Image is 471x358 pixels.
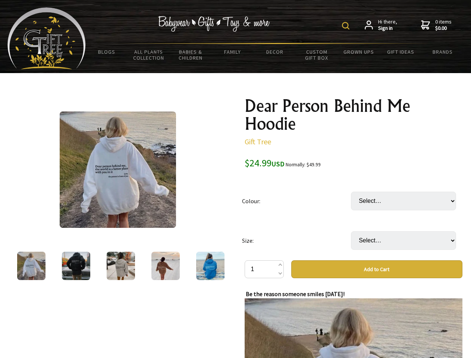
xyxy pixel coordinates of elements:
[296,44,338,66] a: Custom Gift Box
[254,44,296,60] a: Decor
[17,252,45,280] img: Dear Person Behind Me Hoodie
[337,44,380,60] a: Grown Ups
[435,18,452,32] span: 0 items
[7,7,86,69] img: Babyware - Gifts - Toys and more...
[212,44,254,60] a: Family
[291,260,462,278] button: Add to Cart
[60,112,176,228] img: Dear Person Behind Me Hoodie
[151,252,180,280] img: Dear Person Behind Me Hoodie
[242,221,351,260] td: Size:
[422,44,464,60] a: Brands
[245,157,285,169] span: $24.99
[158,16,270,32] img: Babywear - Gifts - Toys & more
[421,19,452,32] a: 0 items$0.00
[107,252,135,280] img: Dear Person Behind Me Hoodie
[435,25,452,32] strong: $0.00
[271,160,285,168] span: USD
[286,161,321,168] small: Normally: $49.99
[86,44,128,60] a: BLOGS
[196,252,224,280] img: Dear Person Behind Me Hoodie
[62,252,90,280] img: Dear Person Behind Me Hoodie
[380,44,422,60] a: Gift Ideas
[128,44,170,66] a: All Plants Collection
[170,44,212,66] a: Babies & Children
[378,25,397,32] strong: Sign in
[245,97,462,133] h1: Dear Person Behind Me Hoodie
[242,181,351,221] td: Colour:
[342,22,349,29] img: product search
[378,19,397,32] span: Hi there,
[365,19,397,32] a: Hi there,Sign in
[245,137,271,146] a: Gift Tree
